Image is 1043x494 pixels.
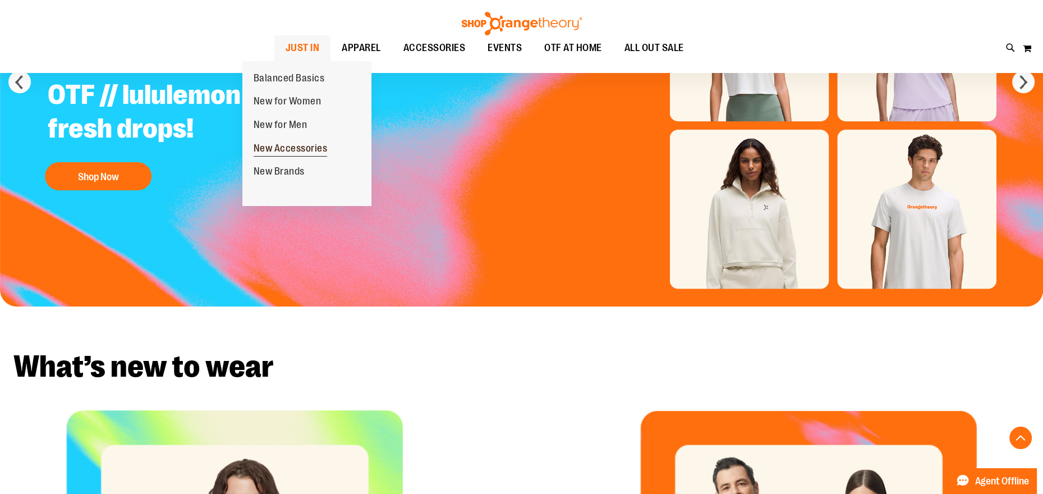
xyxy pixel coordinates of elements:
[254,95,321,109] span: New for Women
[13,351,1030,382] h2: What’s new to wear
[460,12,583,35] img: Shop Orangetheory
[975,476,1029,487] span: Agent Offline
[949,468,1036,494] button: Agent Offline
[254,72,325,86] span: Balanced Basics
[45,162,151,190] button: Shop Now
[8,71,31,93] button: prev
[254,166,305,180] span: New Brands
[403,35,466,61] span: ACCESSORIES
[286,35,320,61] span: JUST IN
[544,35,602,61] span: OTF AT HOME
[624,35,684,61] span: ALL OUT SALE
[1012,71,1035,93] button: next
[1009,427,1032,449] button: Back To Top
[342,35,381,61] span: APPAREL
[39,70,318,157] h2: OTF // lululemon fresh drops!
[39,70,318,196] a: OTF // lululemon fresh drops! Shop Now
[254,143,328,157] span: New Accessories
[254,119,307,133] span: New for Men
[488,35,522,61] span: EVENTS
